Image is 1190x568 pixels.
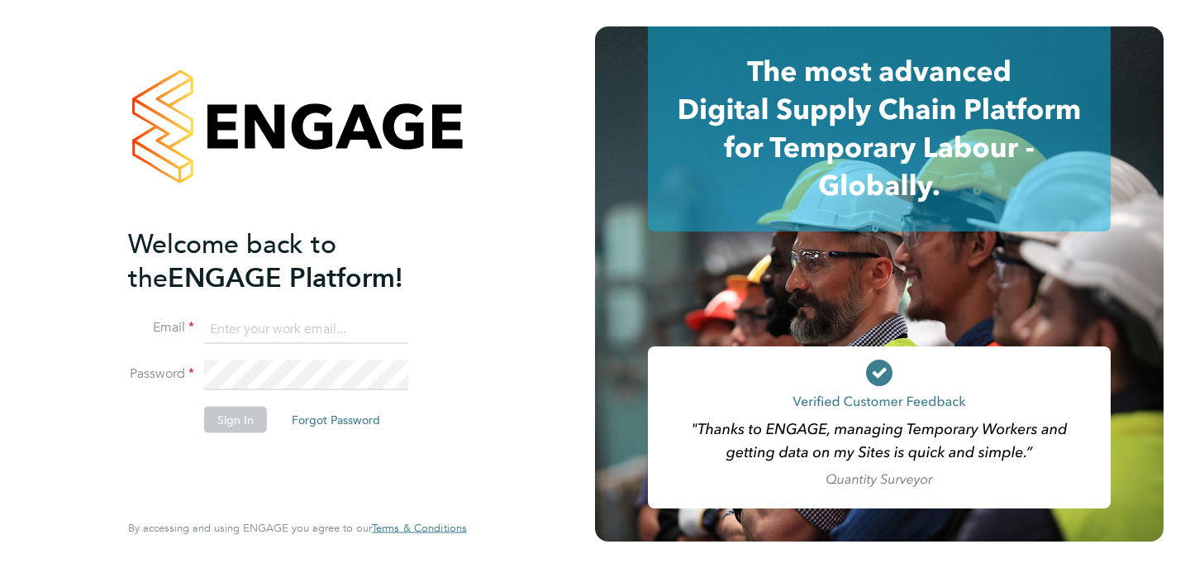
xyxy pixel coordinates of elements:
span: Terms & Conditions [372,521,467,535]
label: Email [128,319,194,337]
label: Password [128,365,194,383]
h2: ENGAGE Platform! [128,227,450,294]
span: By accessing and using ENGAGE you agree to our [128,521,467,535]
button: Forgot Password [278,407,393,433]
a: Terms & Conditions [372,522,467,535]
input: Enter your work email... [204,314,408,344]
button: Sign In [204,407,267,433]
span: Welcome back to the [128,227,336,294]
